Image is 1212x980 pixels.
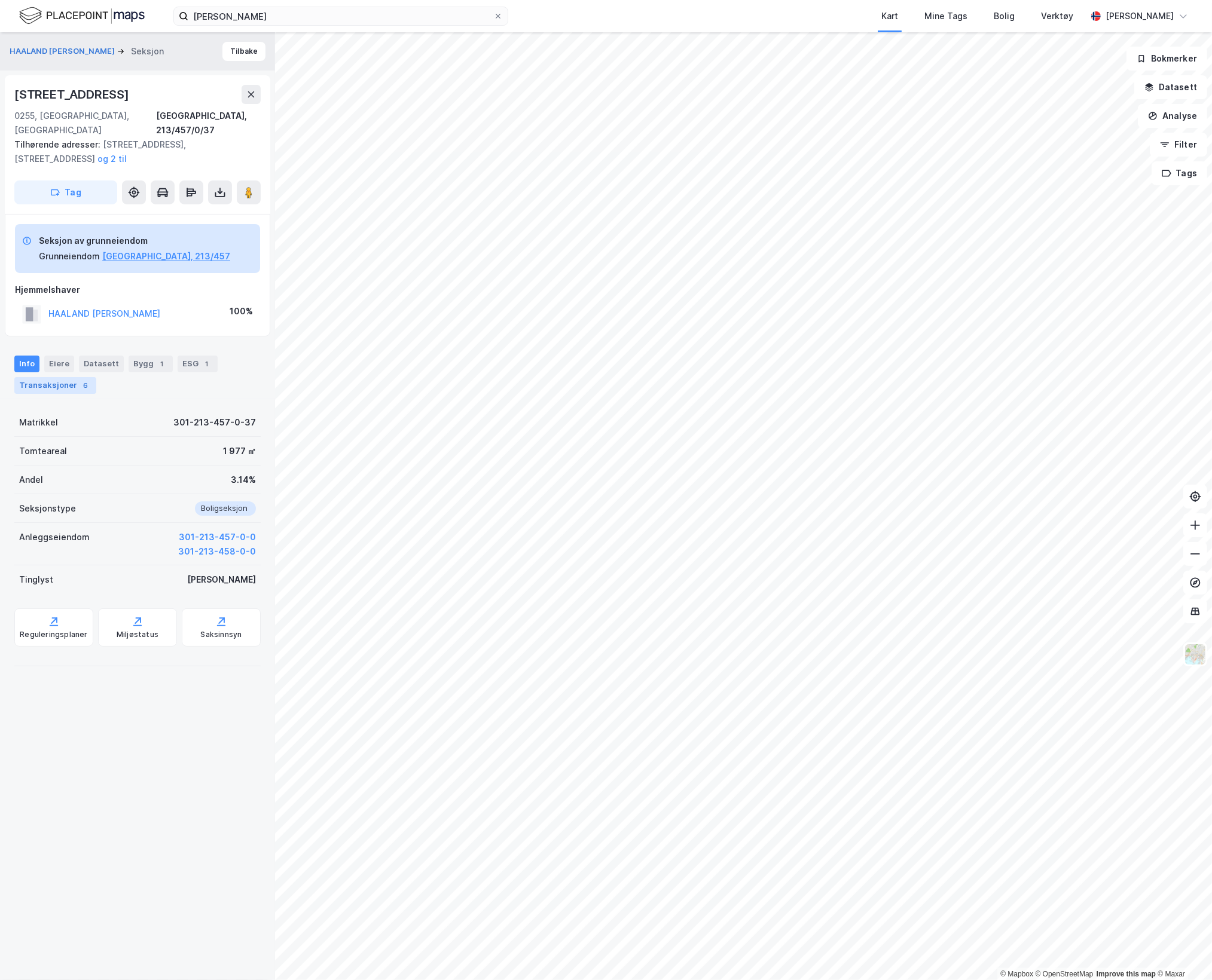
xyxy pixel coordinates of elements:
[19,530,90,544] div: Anleggseiendom
[10,45,117,57] button: HAALAND [PERSON_NAME]
[924,9,967,23] div: Mine Tags
[19,473,43,487] div: Andel
[1106,9,1174,23] div: [PERSON_NAME]
[14,180,117,204] button: Tag
[19,5,145,26] img: logo.f888ab2527a4732fd821a326f86c7f29.svg
[178,356,218,372] div: ESG
[1000,970,1033,978] a: Mapbox
[80,379,91,391] div: 6
[173,415,256,430] div: 301-213-457-0-37
[201,630,242,639] div: Saksinnsyn
[131,44,164,59] div: Seksjon
[222,42,265,61] button: Tilbake
[1184,643,1207,666] img: Z
[19,444,67,458] div: Tomteareal
[156,358,168,370] div: 1
[1150,133,1207,157] button: Filter
[1126,47,1207,71] button: Bokmerker
[129,356,173,372] div: Bygg
[19,501,76,516] div: Seksjonstype
[994,9,1015,23] div: Bolig
[15,283,260,297] div: Hjemmelshaver
[201,358,213,370] div: 1
[39,249,100,264] div: Grunneiendom
[1152,923,1212,980] iframe: Chat Widget
[1036,970,1094,978] a: OpenStreetMap
[117,630,158,639] div: Miljøstatus
[1134,75,1207,99] button: Datasett
[881,9,898,23] div: Kart
[223,444,256,458] div: 1 977 ㎡
[1097,970,1156,978] a: Improve this map
[14,85,132,104] div: [STREET_ADDRESS]
[188,7,493,25] input: Søk på adresse, matrikkel, gårdeiere, leietakere eller personer
[14,109,156,137] div: 0255, [GEOGRAPHIC_DATA], [GEOGRAPHIC_DATA]
[1138,104,1207,128] button: Analyse
[14,377,96,394] div: Transaksjoner
[187,572,256,587] div: [PERSON_NAME]
[20,630,87,639] div: Reguleringsplaner
[231,473,256,487] div: 3.14%
[14,137,251,166] div: [STREET_ADDRESS], [STREET_ADDRESS]
[39,234,230,248] div: Seksjon av grunneiendom
[14,356,39,372] div: Info
[178,544,256,559] button: 301-213-458-0-0
[179,530,256,544] button: 301-213-457-0-0
[79,356,124,372] div: Datasett
[14,139,103,149] span: Tilhørende adresser:
[19,572,53,587] div: Tinglyst
[1041,9,1073,23] div: Verktøy
[230,304,253,318] div: 100%
[19,415,58,430] div: Matrikkel
[1152,923,1212,980] div: Kontrollprogram for chat
[44,356,74,372] div: Eiere
[102,249,230,264] button: [GEOGRAPHIC_DATA], 213/457
[156,109,261,137] div: [GEOGRAPHIC_DATA], 213/457/0/37
[1152,161,1207,185] button: Tags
